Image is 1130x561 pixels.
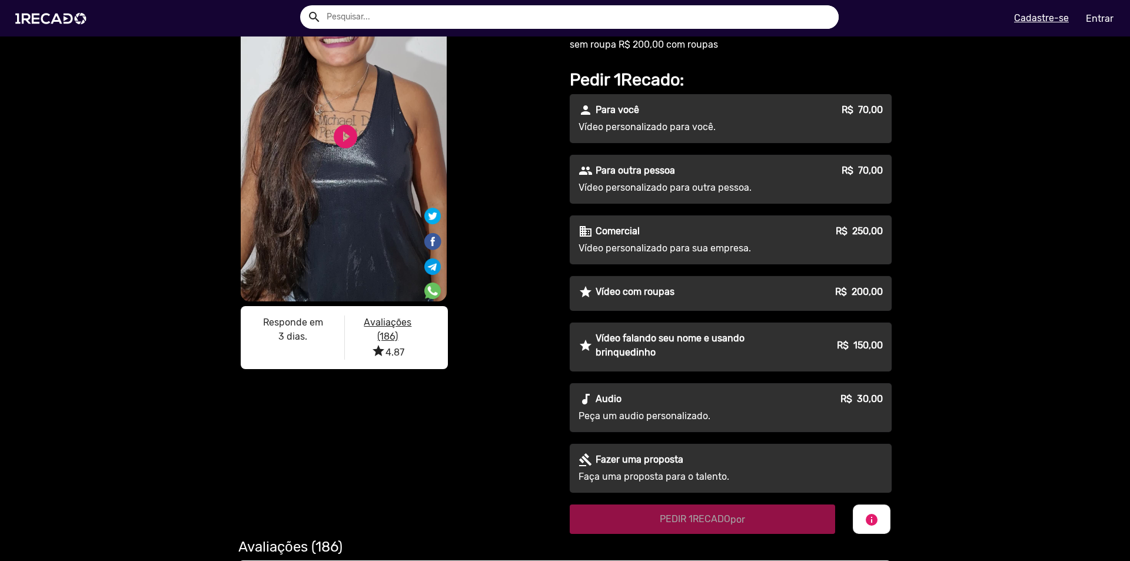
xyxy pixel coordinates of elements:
i: Share on WhatsApp [424,281,441,292]
img: Compartilhe no whatsapp [424,283,441,299]
p: R$ 70,00 [842,103,883,117]
p: Peça um audio personalizado. [579,409,792,423]
span: 4.87 [371,347,404,358]
p: Fazer uma proposta [596,453,683,467]
p: Faça uma proposta para o talento. [579,470,792,484]
i: Share on Twitter [424,210,441,221]
mat-icon: Example home icon [307,10,321,24]
span: PEDIR 1RECADO [660,513,745,525]
mat-icon: info [865,513,879,527]
img: Compartilhe no twitter [424,208,441,224]
mat-icon: person [579,103,593,117]
p: Vídeo personalizado para sua empresa. [579,241,792,255]
p: Audio [596,392,621,406]
p: Para outra pessoa [596,164,675,178]
p: R$ 250,00 [836,224,883,238]
p: R$ 30,00 [840,392,883,406]
b: 3 dias. [278,331,307,342]
p: Vídeo com roupas [596,285,674,299]
u: Cadastre-se [1014,12,1069,24]
p: R$ 150,00 [837,338,883,353]
i: Share on Facebook [423,231,442,243]
mat-icon: audiotrack [579,392,593,406]
p: Para você [596,103,639,117]
h2: Pedir 1Recado: [570,69,892,90]
mat-icon: gavel [579,453,593,467]
p: Responde em [250,316,335,330]
span: por [730,514,745,525]
a: play_circle_filled [331,122,360,151]
u: Avaliações (186) [364,317,411,342]
p: Vídeo falando seu nome e usando brinquedinho [596,331,792,360]
p: Comercial [596,224,640,238]
mat-icon: star [579,338,593,353]
mat-icon: people [579,164,593,178]
button: PEDIR 1RECADOpor [570,504,835,534]
p: Vídeo personalizado para você. [579,120,792,134]
mat-icon: business [579,224,593,238]
p: R$ 200,00 [835,285,883,299]
p: Vídeo personalizado para outra pessoa. [579,181,792,195]
p: R$ 70,00 [842,164,883,178]
h2: Avaliações (186) [238,539,892,556]
a: Entrar [1078,8,1121,29]
img: Compartilhe no telegram [424,258,441,275]
input: Pesquisar... [318,5,839,29]
img: Compartilhe no facebook [423,232,442,251]
i: star [371,344,385,358]
mat-icon: star [579,285,593,299]
i: Share on Telegram [424,257,441,268]
button: Example home icon [303,6,324,26]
